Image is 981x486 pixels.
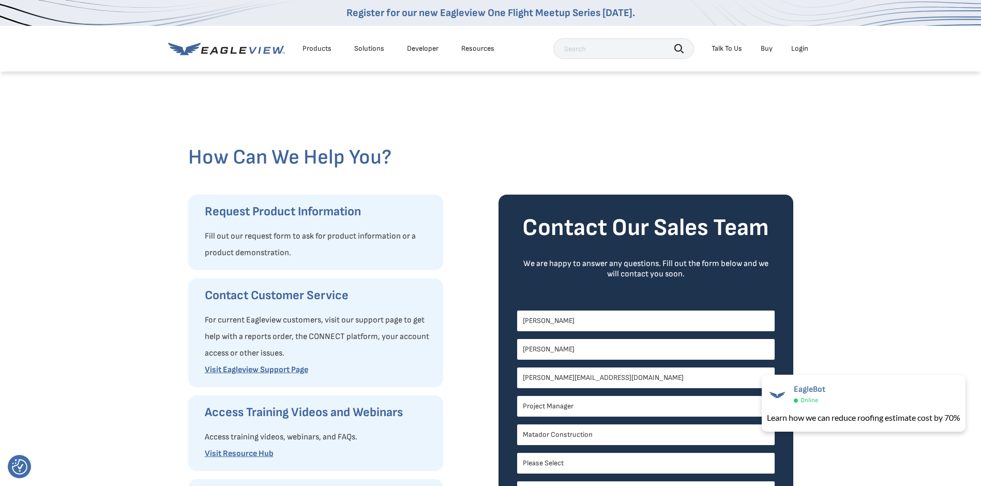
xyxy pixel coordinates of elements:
[346,7,635,19] a: Register for our new Eagleview One Flight Meetup Series [DATE].
[461,44,494,53] div: Resources
[794,385,825,394] span: EagleBot
[767,385,788,405] img: EagleBot
[407,44,439,53] a: Developer
[205,312,433,362] p: For current Eagleview customers, visit our support page to get help with a reports order, the CON...
[205,449,274,459] a: Visit Resource Hub
[205,287,433,304] h3: Contact Customer Service
[205,203,433,220] h3: Request Product Information
[303,44,331,53] div: Products
[553,38,694,59] input: Search
[188,145,793,170] h2: How Can We Help You?
[12,459,27,475] img: Revisit consent button
[791,44,808,53] div: Login
[205,228,433,261] p: Fill out our request form to ask for product information or a product demonstration.
[12,459,27,475] button: Consent Preferences
[354,44,384,53] div: Solutions
[517,259,775,279] div: We are happy to answer any questions. Fill out the form below and we will contact you soon.
[801,396,818,404] span: Online
[205,404,433,421] h3: Access Training Videos and Webinars
[767,411,960,424] div: Learn how we can reduce roofing estimate cost by 70%
[205,429,433,446] p: Access training videos, webinars, and FAQs.
[712,44,742,53] div: Talk To Us
[761,44,773,53] a: Buy
[205,365,308,375] a: Visit Eagleview Support Page
[522,214,769,242] strong: Contact Our Sales Team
